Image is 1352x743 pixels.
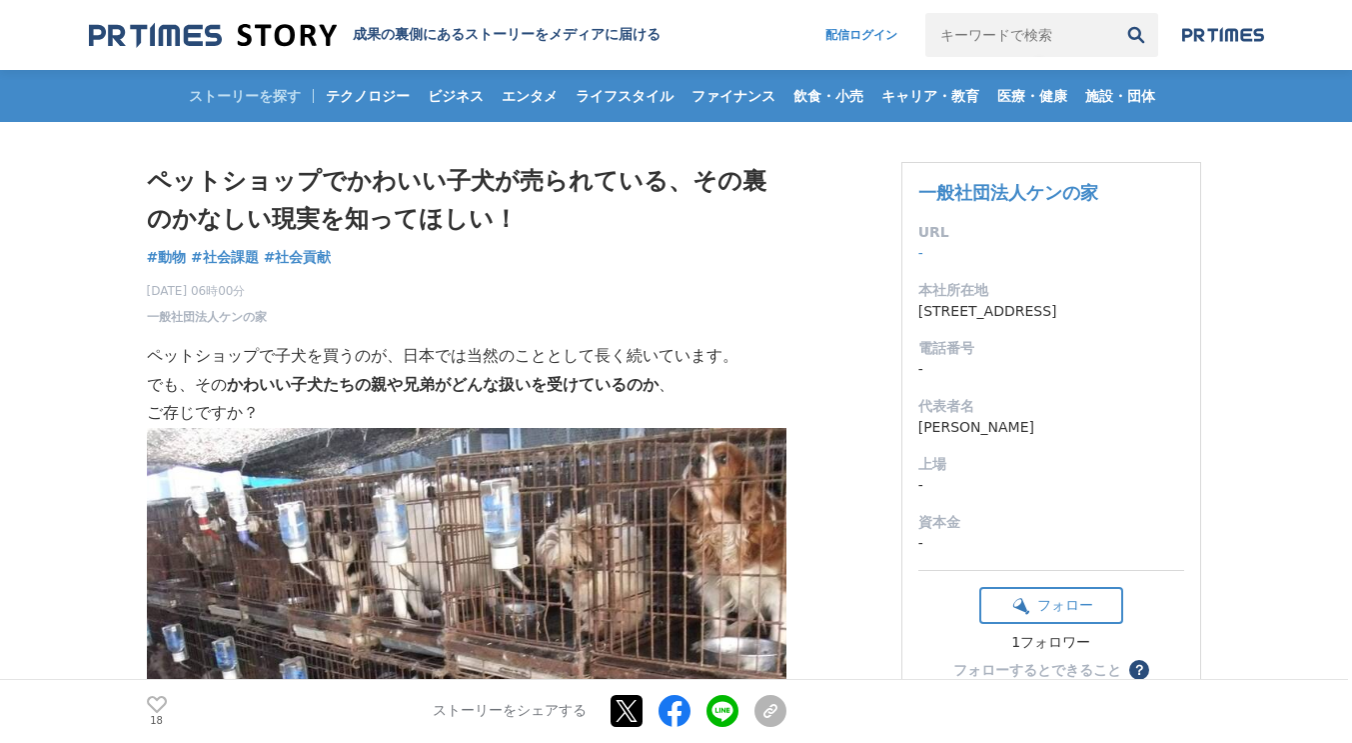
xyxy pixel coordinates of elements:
[264,247,332,268] a: #社会貢献
[918,338,1184,359] dt: 電話番号
[918,222,1184,243] dt: URL
[420,70,492,122] a: ビジネス
[953,663,1121,677] div: フォローするとできること
[147,247,187,268] a: #動物
[147,162,786,239] h1: ペットショップでかわいい子犬が売られている、その裏のかなしい現実を知ってほしい！
[1077,70,1163,122] a: 施設・団体
[918,417,1184,438] dd: [PERSON_NAME]
[979,587,1123,624] button: フォロー
[918,280,1184,301] dt: 本社所在地
[264,248,332,266] span: #社会貢献
[1114,13,1158,57] button: 検索
[979,634,1123,652] div: 1フォロワー
[147,399,786,428] p: ご存じですか？
[918,182,1098,203] a: 一般社団法人ケンの家
[805,13,917,57] a: 配信ログイン
[1129,660,1149,680] button: ？
[353,26,661,44] h2: 成果の裏側にあるストーリーをメディアに届ける
[494,70,566,122] a: エンタメ
[420,87,492,105] span: ビジネス
[989,87,1075,105] span: 医療・健康
[873,87,987,105] span: キャリア・教育
[873,70,987,122] a: キャリア・教育
[925,13,1114,57] input: キーワードで検索
[191,247,259,268] a: #社会課題
[89,22,337,49] img: 成果の裏側にあるストーリーをメディアに届ける
[785,70,871,122] a: 飲食・小売
[433,703,587,721] p: ストーリーをシェアする
[1077,87,1163,105] span: 施設・団体
[918,454,1184,475] dt: 上場
[918,359,1184,380] dd: -
[227,376,659,393] strong: かわいい子犬たちの親や兄弟がどんな扱いを受けているのか
[1182,27,1264,43] img: prtimes
[89,22,661,49] a: 成果の裏側にあるストーリーをメディアに届ける 成果の裏側にあるストーリーをメディアに届ける
[147,282,267,300] span: [DATE] 06時00分
[683,70,783,122] a: ファイナンス
[918,301,1184,322] dd: [STREET_ADDRESS]
[147,716,167,726] p: 18
[918,512,1184,533] dt: 資本金
[147,371,786,400] p: でも、その 、
[568,87,681,105] span: ライフスタイル
[191,248,259,266] span: #社会課題
[147,248,187,266] span: #動物
[918,475,1184,496] dd: -
[318,87,418,105] span: テクノロジー
[494,87,566,105] span: エンタメ
[918,533,1184,554] dd: -
[147,308,267,326] a: 一般社団法人ケンの家
[785,87,871,105] span: 飲食・小売
[683,87,783,105] span: ファイナンス
[1132,663,1146,677] span: ？
[568,70,681,122] a: ライフスタイル
[989,70,1075,122] a: 医療・健康
[918,243,1184,264] dd: -
[318,70,418,122] a: テクノロジー
[147,342,786,371] p: ペットショップで子犬を買うのが、日本では当然のこととして長く続いています。
[918,396,1184,417] dt: 代表者名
